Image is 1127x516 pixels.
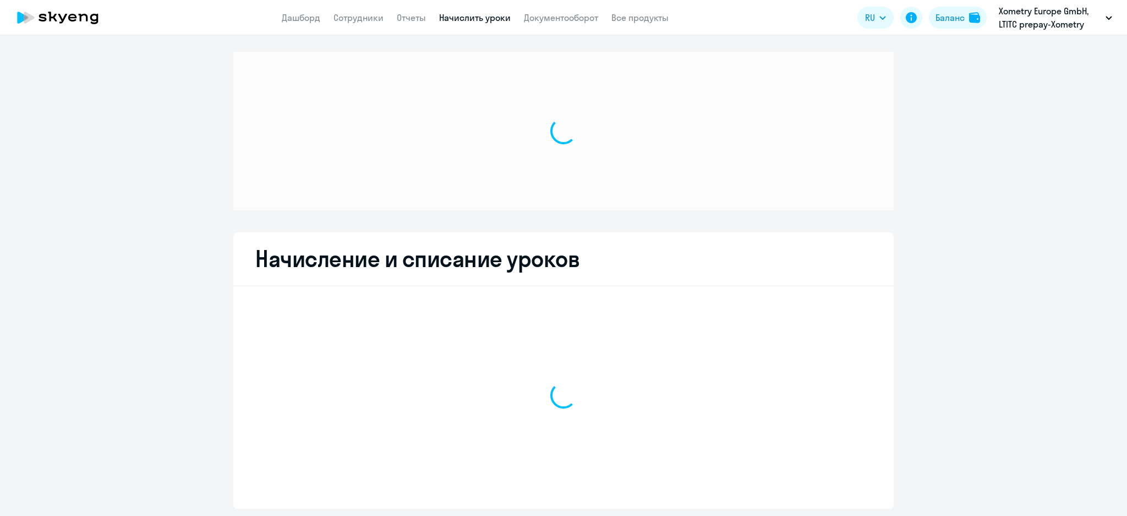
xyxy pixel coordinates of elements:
[282,12,320,23] a: Дашборд
[857,7,894,29] button: RU
[439,12,511,23] a: Начислить уроки
[935,11,965,24] div: Баланс
[999,4,1101,31] p: Xometry Europe GmbH, LTITC prepay-Xometry Europe GmbH
[993,4,1118,31] button: Xometry Europe GmbH, LTITC prepay-Xometry Europe GmbH
[865,11,875,24] span: RU
[929,7,987,29] button: Балансbalance
[397,12,426,23] a: Отчеты
[333,12,384,23] a: Сотрудники
[969,12,980,23] img: balance
[524,12,598,23] a: Документооборот
[255,246,872,272] h2: Начисление и списание уроков
[611,12,669,23] a: Все продукты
